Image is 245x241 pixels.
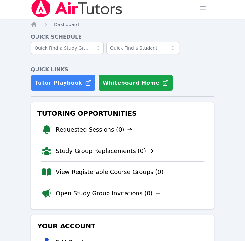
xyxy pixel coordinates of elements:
[56,125,132,134] a: Requested Sessions (0)
[106,42,179,54] input: Quick Find a Student
[54,21,79,28] a: Dashboard
[31,66,214,73] h4: Quick Links
[31,33,214,41] h4: Quick Schedule
[36,220,209,232] h3: Your Account
[56,189,161,198] a: Open Study Group Invitations (0)
[98,75,173,91] button: Whiteboard Home
[31,42,104,54] input: Quick Find a Study Group
[36,107,209,119] h3: Tutoring Opportunities
[54,22,79,27] span: Dashboard
[56,146,154,155] a: Study Group Replacements (0)
[31,75,96,91] a: Tutor Playbook
[31,21,214,28] nav: Breadcrumb
[56,168,171,177] a: View Registerable Course Groups (0)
